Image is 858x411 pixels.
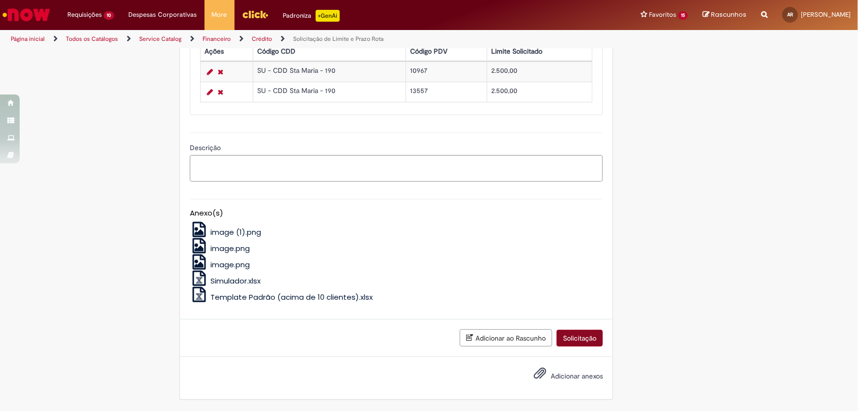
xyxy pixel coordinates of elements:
[487,62,592,82] td: 2.500,00
[460,329,552,347] button: Adicionar ao Rascunho
[139,35,181,43] a: Service Catalog
[210,259,250,270] span: image.png
[1,5,52,25] img: ServiceNow
[253,42,406,61] th: Código CDD
[406,62,487,82] td: 10967
[210,292,373,302] span: Template Padrão (acima de 10 clientes).xlsx
[210,227,261,237] span: image (1).png
[531,364,549,387] button: Adicionar anexos
[190,227,261,237] a: image (1).png
[203,35,231,43] a: Financeiro
[201,42,253,61] th: Ações
[406,82,487,102] td: 13557
[129,10,197,20] span: Despesas Corporativas
[283,10,340,22] div: Padroniza
[190,292,373,302] a: Template Padrão (acima de 10 clientes).xlsx
[253,62,406,82] td: SU - CDD Sta Maria - 190
[557,330,603,347] button: Solicitação
[190,155,603,182] textarea: Descrição
[787,11,793,18] span: AR
[212,10,227,20] span: More
[66,35,118,43] a: Todos os Catálogos
[190,209,603,218] h5: Anexo(s)
[190,243,250,253] a: image.png
[210,243,250,253] span: image.png
[104,11,114,20] span: 10
[210,276,261,286] span: Simulador.xlsx
[703,10,746,20] a: Rascunhos
[678,11,688,20] span: 15
[487,42,592,61] th: Limite Solicitado
[67,10,102,20] span: Requisições
[487,82,592,102] td: 2.500,00
[293,35,384,43] a: Solicitação de Limite e Prazo Rota
[205,66,215,78] a: Editar Linha 1
[190,259,250,270] a: image.png
[215,66,226,78] a: Remover linha 1
[406,42,487,61] th: Código PDV
[7,30,564,48] ul: Trilhas de página
[253,82,406,102] td: SU - CDD Sta Maria - 190
[205,86,215,98] a: Editar Linha 2
[801,10,851,19] span: [PERSON_NAME]
[316,10,340,22] p: +GenAi
[252,35,272,43] a: Crédito
[190,143,223,152] span: Descrição
[11,35,45,43] a: Página inicial
[242,7,268,22] img: click_logo_yellow_360x200.png
[215,86,226,98] a: Remover linha 2
[649,10,676,20] span: Favoritos
[190,276,261,286] a: Simulador.xlsx
[551,372,603,380] span: Adicionar anexos
[711,10,746,19] span: Rascunhos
